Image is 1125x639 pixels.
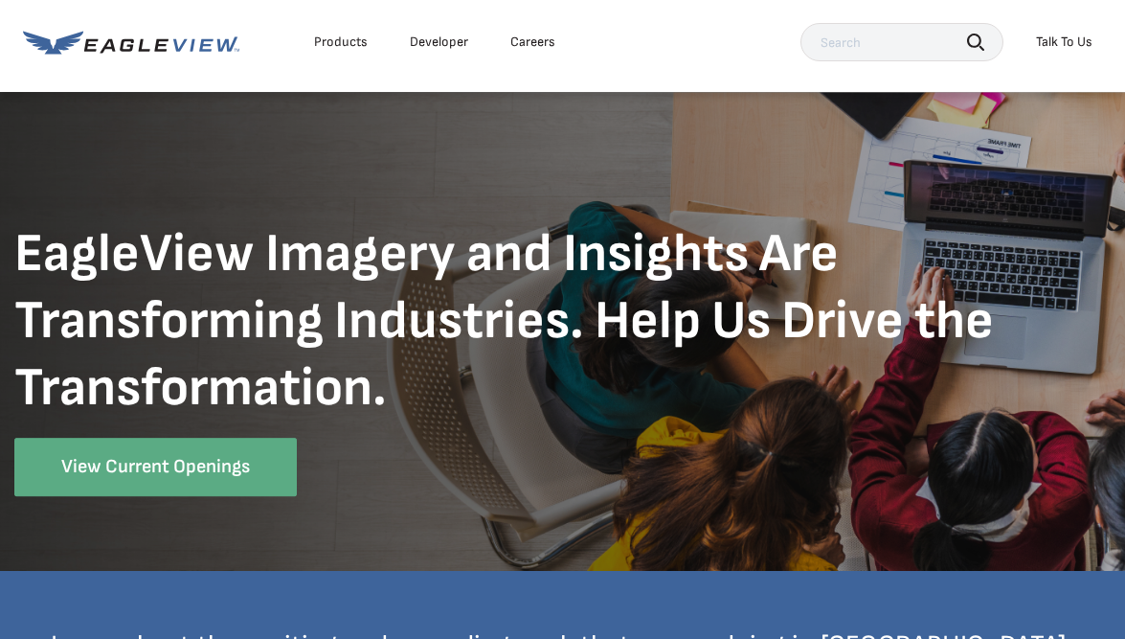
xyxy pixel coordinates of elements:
[410,34,468,51] a: Developer
[510,34,555,51] div: Careers
[14,438,297,496] a: View Current Openings
[314,34,368,51] div: Products
[1036,34,1092,51] div: Talk To Us
[800,23,1003,61] input: Search
[14,221,1111,422] h1: EagleView Imagery and Insights Are Transforming Industries. Help Us Drive the Transformation.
